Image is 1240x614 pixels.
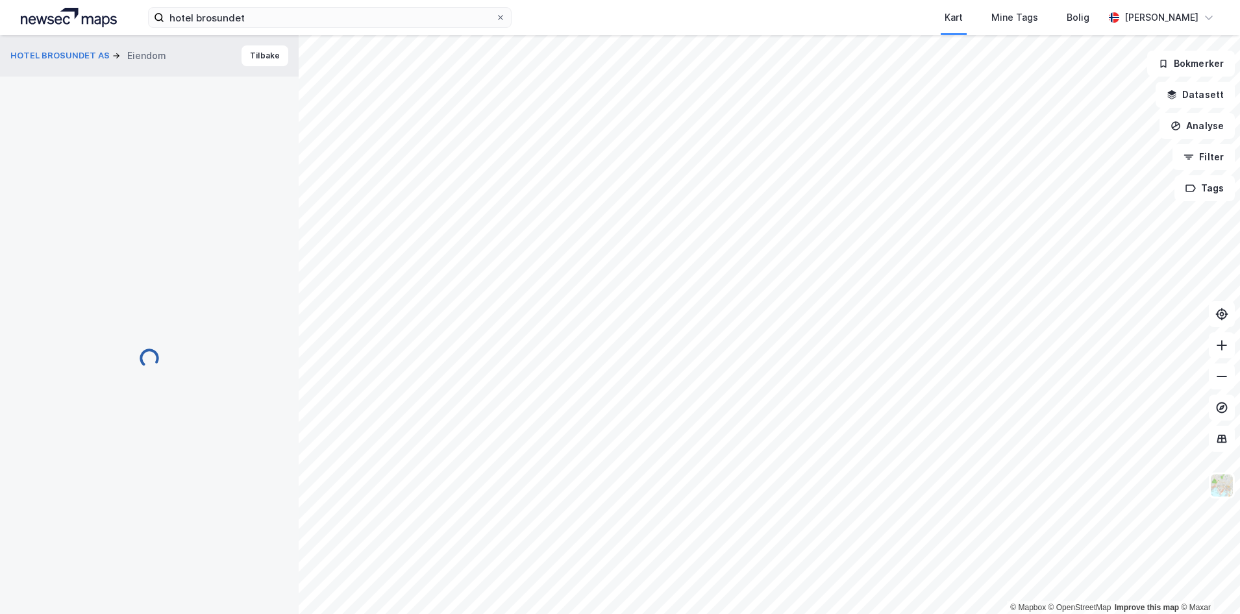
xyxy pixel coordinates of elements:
[991,10,1038,25] div: Mine Tags
[242,45,288,66] button: Tilbake
[1115,603,1179,612] a: Improve this map
[10,49,112,62] button: HOTEL BROSUNDET AS
[1048,603,1111,612] a: OpenStreetMap
[1124,10,1198,25] div: [PERSON_NAME]
[1010,603,1046,612] a: Mapbox
[1067,10,1089,25] div: Bolig
[1159,113,1235,139] button: Analyse
[1147,51,1235,77] button: Bokmerker
[1175,552,1240,614] div: Kontrollprogram for chat
[1156,82,1235,108] button: Datasett
[1172,144,1235,170] button: Filter
[21,8,117,27] img: logo.a4113a55bc3d86da70a041830d287a7e.svg
[1209,473,1234,498] img: Z
[945,10,963,25] div: Kart
[1174,175,1235,201] button: Tags
[164,8,495,27] input: Søk på adresse, matrikkel, gårdeiere, leietakere eller personer
[139,348,160,369] img: spinner.a6d8c91a73a9ac5275cf975e30b51cfb.svg
[127,48,166,64] div: Eiendom
[1175,552,1240,614] iframe: Chat Widget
